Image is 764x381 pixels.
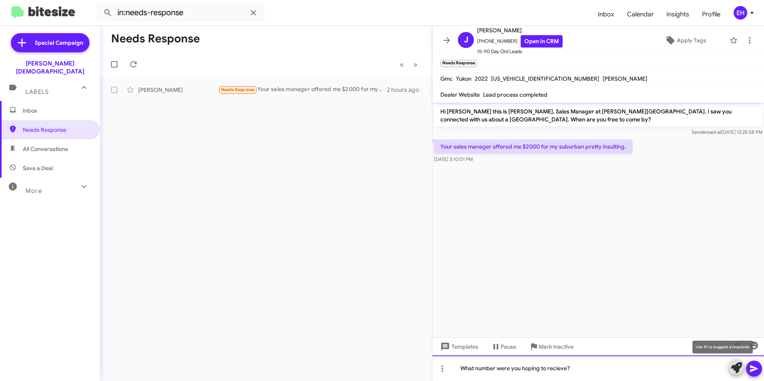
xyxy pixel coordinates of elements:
h1: Needs Response [111,32,200,45]
span: Mark Inactive [539,339,574,354]
span: Pause [501,339,516,354]
a: Inbox [591,3,621,26]
div: [PERSON_NAME] [138,86,218,94]
span: Apply Tags [677,33,706,48]
span: Gmc [440,75,453,82]
span: Needs Response [23,126,91,134]
span: [PERSON_NAME] [477,26,563,35]
span: [PHONE_NUMBER] [477,35,563,48]
span: Needs Response [221,87,255,92]
span: [DATE] 3:10:01 PM [434,156,473,162]
span: [PERSON_NAME] [603,75,647,82]
div: Use AI to suggest a response [692,341,753,353]
span: » [413,60,418,69]
p: Hi [PERSON_NAME] this is [PERSON_NAME], Sales Manager at [PERSON_NAME][GEOGRAPHIC_DATA]. I saw yo... [434,104,762,127]
a: Open in CRM [521,35,563,48]
span: 15-90 Day Old Leads [477,48,563,56]
span: Inbox [23,107,91,115]
a: Calendar [621,3,660,26]
a: Insights [660,3,696,26]
button: Previous [395,56,409,73]
div: Your sales manager offered me $2000 for my suburban pretty insulting. [218,85,387,94]
div: What number were you hoping to recieve? [432,355,764,381]
a: Special Campaign [11,33,90,52]
span: Sender [DATE] 12:25:58 PM [692,129,762,135]
span: Yukon [456,75,472,82]
a: Profile [696,3,727,26]
input: Search [97,3,265,22]
span: Templates [439,339,478,354]
span: Labels [26,88,49,95]
button: Pause [485,339,523,354]
span: Dealer Website [440,91,480,98]
span: [US_VEHICLE_IDENTIFICATION_NUMBER] [491,75,599,82]
button: Next [408,56,422,73]
span: Lead process completed [483,91,547,98]
div: EH [734,6,747,20]
button: EH [727,6,755,20]
span: Save a Deal [23,164,53,172]
span: Special Campaign [35,39,83,47]
nav: Page navigation example [395,56,422,73]
div: 2 hours ago [387,86,426,94]
p: Your sales manager offered me $2000 for my suburban pretty insulting. [434,139,633,154]
span: « [400,60,404,69]
button: Apply Tags [645,33,726,48]
span: J [464,34,468,46]
span: More [26,187,42,194]
span: said at [707,129,721,135]
span: 2022 [475,75,488,82]
button: Mark Inactive [523,339,580,354]
span: All Conversations [23,145,68,153]
button: Templates [432,339,485,354]
small: Needs Response [440,60,477,67]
